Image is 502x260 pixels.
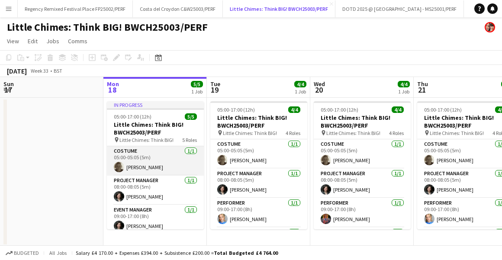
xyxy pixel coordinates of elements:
[107,101,204,108] div: In progress
[7,67,27,75] div: [DATE]
[217,106,255,113] span: 05:00-17:00 (12h)
[185,113,197,120] span: 5/5
[191,81,203,87] span: 5/5
[107,121,204,136] h3: Little Chimes: Think BIG! BWCH25003/PERF
[430,130,484,136] span: Little Chimes: Think BIG!
[288,106,300,113] span: 4/4
[107,101,204,229] app-job-card: In progress05:00-17:00 (12h)5/5Little Chimes: Think BIG! BWCH25003/PERF Little Chimes: Think BIG!...
[28,37,38,45] span: Edit
[191,88,203,95] div: 1 Job
[48,250,68,256] span: All jobs
[3,35,23,47] a: View
[107,176,204,205] app-card-role: Project Manager1/108:00-08:05 (5m)[PERSON_NAME]
[182,137,197,143] span: 5 Roles
[321,106,358,113] span: 05:00-17:00 (12h)
[3,80,14,88] span: Sun
[417,80,428,88] span: Thu
[314,228,411,257] app-card-role: Performer Manager1/1
[314,169,411,198] app-card-role: Project Manager1/108:00-08:05 (5m)[PERSON_NAME]
[43,35,63,47] a: Jobs
[286,130,300,136] span: 4 Roles
[314,101,411,229] app-job-card: 05:00-17:00 (12h)4/4Little Chimes: Think BIG! BWCH25003/PERF Little Chimes: Think BIG!4 RolesCost...
[314,80,325,88] span: Wed
[314,198,411,228] app-card-role: Performer1/109:00-17:00 (8h)[PERSON_NAME]
[416,85,428,95] span: 21
[335,0,464,17] button: DOTD 2025 @ [GEOGRAPHIC_DATA] - MS25001/PERF
[14,250,39,256] span: Budgeted
[314,139,411,169] app-card-role: Costume1/105:00-05:05 (5m)[PERSON_NAME]
[68,37,87,45] span: Comms
[7,37,19,45] span: View
[209,85,220,95] span: 19
[2,85,14,95] span: 17
[119,137,174,143] span: Little Chimes: Think BIG!
[389,130,404,136] span: 4 Roles
[54,67,62,74] div: BST
[210,114,307,129] h3: Little Chimes: Think BIG! BWCH25003/PERF
[4,248,40,258] button: Budgeted
[424,106,462,113] span: 05:00-17:00 (12h)
[312,85,325,95] span: 20
[214,250,278,256] span: Total Budgeted £4 764.00
[294,81,306,87] span: 4/4
[107,205,204,234] app-card-role: Event Manager1/109:00-17:00 (8h)[PERSON_NAME]
[326,130,380,136] span: Little Chimes: Think BIG!
[24,35,41,47] a: Edit
[64,35,91,47] a: Comms
[398,88,409,95] div: 1 Job
[210,101,307,229] app-job-card: 05:00-17:00 (12h)4/4Little Chimes: Think BIG! BWCH25003/PERF Little Chimes: Think BIG!4 RolesCost...
[210,80,220,88] span: Tue
[295,88,306,95] div: 1 Job
[223,0,335,17] button: Little Chimes: Think BIG! BWCH25003/PERF
[133,0,223,17] button: Costa del Croydon C&W25003/PERF
[106,85,119,95] span: 18
[210,169,307,198] app-card-role: Project Manager1/108:00-08:05 (5m)[PERSON_NAME]
[46,37,59,45] span: Jobs
[107,80,119,88] span: Mon
[29,67,50,74] span: Week 33
[210,228,307,257] app-card-role: Performer Manager1/1
[114,113,151,120] span: 05:00-17:00 (12h)
[76,250,278,256] div: Salary £4 170.00 + Expenses £394.00 + Subsistence £200.00 =
[485,22,495,32] app-user-avatar: Performer Department
[392,106,404,113] span: 4/4
[210,139,307,169] app-card-role: Costume1/105:00-05:05 (5m)[PERSON_NAME]
[210,198,307,228] app-card-role: Performer1/109:00-17:00 (8h)[PERSON_NAME]
[398,81,410,87] span: 4/4
[7,21,208,34] h1: Little Chimes: Think BIG! BWCH25003/PERF
[223,130,277,136] span: Little Chimes: Think BIG!
[18,0,133,17] button: Regency Remixed Festival Place FP25002/PERF
[314,114,411,129] h3: Little Chimes: Think BIG! BWCH25003/PERF
[107,146,204,176] app-card-role: Costume1/105:00-05:05 (5m)[PERSON_NAME]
